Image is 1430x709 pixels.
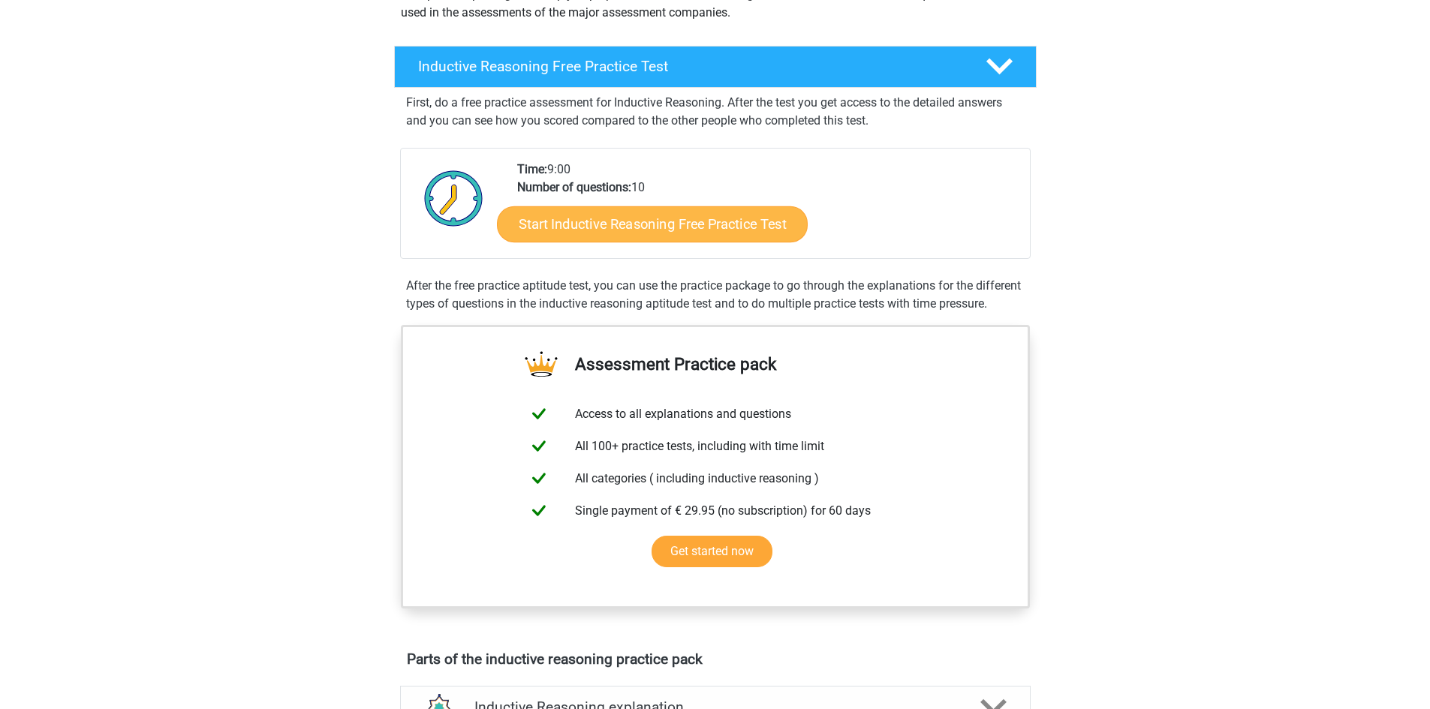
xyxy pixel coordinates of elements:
[416,161,492,236] img: Clock
[506,161,1029,258] div: 9:00 10
[497,206,808,242] a: Start Inductive Reasoning Free Practice Test
[400,277,1031,313] div: After the free practice aptitude test, you can use the practice package to go through the explana...
[388,46,1043,88] a: Inductive Reasoning Free Practice Test
[418,58,962,75] h4: Inductive Reasoning Free Practice Test
[517,162,547,176] b: Time:
[407,650,1024,668] h4: Parts of the inductive reasoning practice pack
[517,180,631,194] b: Number of questions:
[406,94,1025,130] p: First, do a free practice assessment for Inductive Reasoning. After the test you get access to th...
[652,536,772,567] a: Get started now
